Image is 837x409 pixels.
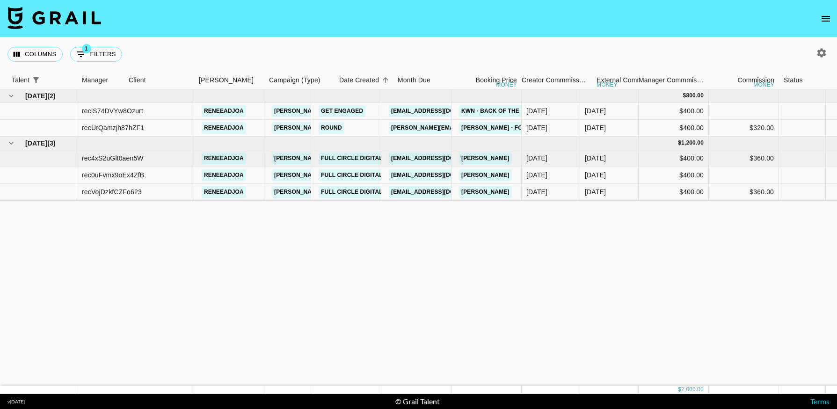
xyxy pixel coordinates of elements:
span: [DATE] [25,139,47,148]
a: [EMAIL_ADDRESS][DOMAIN_NAME] [389,153,494,164]
div: Aug '25 [585,170,606,180]
div: Client [124,71,194,89]
a: [PERSON_NAME][EMAIL_ADDRESS][DOMAIN_NAME] [272,169,424,181]
a: [PERSON_NAME] [459,153,512,164]
div: [PERSON_NAME] [199,71,254,89]
button: hide children [5,89,18,102]
div: 800.00 [686,92,704,100]
div: Manager [82,71,108,89]
a: reneeadjoa [202,153,246,164]
span: [DATE] [25,91,47,101]
div: Jul '25 [585,106,606,116]
div: Month Due [398,71,430,89]
div: Talent [12,71,29,89]
div: rec0uFvmx9oEx4ZfB [82,170,144,180]
a: [EMAIL_ADDRESS][DOMAIN_NAME] [389,169,494,181]
a: Full Circle Digital [319,169,385,181]
button: Sort [43,73,56,87]
a: [PERSON_NAME] - Forever Loving Jah [459,122,581,134]
div: Talent [7,71,77,89]
a: [PERSON_NAME][EMAIL_ADDRESS][DOMAIN_NAME] [272,186,424,198]
button: open drawer [816,9,835,28]
button: Show filters [29,73,43,87]
div: recVojDzkfCZFo623 [82,187,142,197]
div: Status [784,71,803,89]
div: $ [678,386,681,394]
button: Select columns [7,47,63,62]
a: [PERSON_NAME] [459,186,512,198]
button: Sort [379,73,392,87]
img: Grail Talent [7,7,101,29]
div: Manager [77,71,124,89]
div: $360.00 [750,153,774,163]
div: Jul '25 [585,123,606,132]
div: $400.00 [639,150,709,167]
div: Campaign (Type) [264,71,335,89]
a: Round [319,122,344,134]
div: 1,200.00 [681,139,704,147]
a: Get Engaged [319,105,365,117]
a: Full Circle Digital [319,153,385,164]
div: $ [678,139,681,147]
div: Creator Commmission Override [522,71,592,89]
div: Booker [194,71,264,89]
div: recUrQamzjh87hZF1 [82,123,144,132]
a: [PERSON_NAME][EMAIL_ADDRESS][DOMAIN_NAME] [272,153,424,164]
div: $360.00 [750,187,774,197]
a: reneeadjoa [202,169,246,181]
div: $400.00 [639,103,709,120]
a: kwn - back of the club [459,105,539,117]
a: reneeadjoa [202,122,246,134]
span: ( 2 ) [47,91,56,101]
div: Aug '25 [585,187,606,197]
div: Client [129,71,146,89]
span: ( 3 ) [47,139,56,148]
div: Campaign (Type) [269,71,320,89]
a: [PERSON_NAME][EMAIL_ADDRESS][DOMAIN_NAME] [389,122,541,134]
div: money [597,82,618,88]
div: 2,000.00 [681,386,704,394]
div: Month Due [393,71,451,89]
a: [EMAIL_ADDRESS][DOMAIN_NAME] [389,186,494,198]
div: Manager Commmission Override [639,71,704,89]
div: Commission [737,71,774,89]
div: 27/08/2025 [526,187,547,197]
div: © Grail Talent [395,397,440,406]
div: $320.00 [750,123,774,132]
button: hide children [5,137,18,150]
div: 13/08/2025 [526,153,547,163]
div: 03/07/2025 [526,123,547,132]
div: $ [683,92,686,100]
div: money [753,82,774,88]
a: [EMAIL_ADDRESS][DOMAIN_NAME] [389,105,494,117]
div: Manager Commmission Override [639,71,709,89]
a: [PERSON_NAME][EMAIL_ADDRESS][DOMAIN_NAME] [272,105,424,117]
div: Date Created [339,71,379,89]
a: [PERSON_NAME][EMAIL_ADDRESS][DOMAIN_NAME] [272,122,424,134]
button: Show filters [70,47,122,62]
a: reneeadjoa [202,105,246,117]
div: Date Created [335,71,393,89]
div: 1 active filter [29,73,43,87]
span: 1 [82,44,91,53]
div: Booking Price [476,71,517,89]
div: $400.00 [639,167,709,184]
a: Terms [810,397,830,406]
div: $400.00 [639,184,709,201]
div: 20/08/2025 [526,170,547,180]
div: Aug '25 [585,153,606,163]
div: External Commission [597,71,660,89]
div: money [496,82,517,88]
a: [PERSON_NAME] [459,169,512,181]
div: 27/06/2025 [526,106,547,116]
div: $400.00 [639,120,709,137]
div: v [DATE] [7,399,25,405]
div: reciS74DVYw8Ozurt [82,106,143,116]
div: rec4xS2uGlt0aen5W [82,153,144,163]
div: Creator Commmission Override [522,71,587,89]
a: Full Circle Digital [319,186,385,198]
a: reneeadjoa [202,186,246,198]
